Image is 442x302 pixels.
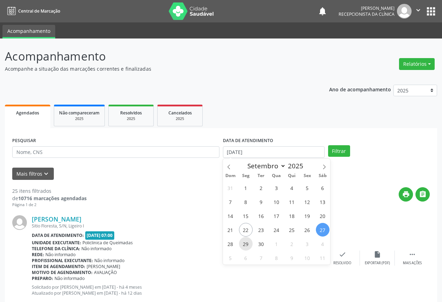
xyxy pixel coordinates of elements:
[270,223,283,237] span: Setembro 24, 2025
[32,269,93,275] b: Motivo de agendamento:
[16,110,39,116] span: Agendados
[270,195,283,209] span: Setembro 10, 2025
[270,251,283,265] span: Outubro 8, 2025
[94,269,117,275] span: AVALIAÇÃO
[5,5,60,17] a: Central de Marcação
[254,237,268,251] span: Setembro 30, 2025
[300,195,314,209] span: Setembro 12, 2025
[254,251,268,265] span: Outubro 7, 2025
[402,190,410,198] i: print
[32,240,81,246] b: Unidade executante:
[316,209,329,223] span: Setembro 20, 2025
[285,237,299,251] span: Outubro 2, 2025
[285,223,299,237] span: Setembro 25, 2025
[32,258,93,264] b: Profissional executante:
[32,215,81,223] a: [PERSON_NAME]
[12,135,36,146] label: PESQUISAR
[12,168,54,180] button: Mais filtroskeyboard_arrow_down
[254,181,268,195] span: Setembro 2, 2025
[285,251,299,265] span: Outubro 9, 2025
[285,181,299,195] span: Setembro 4, 2025
[318,6,327,16] button: notifications
[300,181,314,195] span: Setembro 5, 2025
[12,202,87,208] div: Página 1 de 2
[239,251,253,265] span: Outubro 6, 2025
[114,116,148,121] div: 2025
[5,48,307,65] p: Acompanhamento
[32,252,44,258] b: Rede:
[239,195,253,209] span: Setembro 8, 2025
[270,181,283,195] span: Setembro 3, 2025
[12,195,87,202] div: de
[339,251,346,258] i: check
[224,181,237,195] span: Agosto 31, 2025
[32,264,85,269] b: Item de agendamento:
[285,209,299,223] span: Setembro 18, 2025
[85,231,115,239] span: [DATE] 07:00
[253,174,269,178] span: Ter
[223,146,325,158] input: Selecione um intervalo
[254,195,268,209] span: Setembro 9, 2025
[239,237,253,251] span: Setembro 29, 2025
[399,187,413,202] button: print
[5,65,307,72] p: Acompanhe a situação das marcações correntes e finalizadas
[254,209,268,223] span: Setembro 16, 2025
[168,110,192,116] span: Cancelados
[415,187,430,202] button: 
[333,261,351,266] div: Resolvido
[244,161,286,171] select: Month
[316,223,329,237] span: Setembro 27, 2025
[238,174,253,178] span: Seg
[285,195,299,209] span: Setembro 11, 2025
[399,58,435,70] button: Relatórios
[316,195,329,209] span: Setembro 13, 2025
[42,170,50,178] i: keyboard_arrow_down
[316,251,329,265] span: Outubro 11, 2025
[224,237,237,251] span: Setembro 28, 2025
[224,195,237,209] span: Setembro 7, 2025
[316,181,329,195] span: Setembro 6, 2025
[397,4,412,19] img: img
[87,264,120,269] span: [PERSON_NAME]
[329,85,391,93] p: Ano de acompanhamento
[59,110,100,116] span: Não compareceram
[224,251,237,265] span: Outubro 5, 2025
[339,11,394,17] span: Recepcionista da clínica
[81,246,111,252] span: Não informado
[286,161,309,170] input: Year
[365,261,390,266] div: Exportar (PDF)
[403,261,422,266] div: Mais ações
[284,174,299,178] span: Qui
[299,174,315,178] span: Sex
[224,209,237,223] span: Setembro 14, 2025
[223,135,273,146] label: DATA DE ATENDIMENTO
[59,116,100,121] div: 2025
[32,284,325,296] p: Solicitado por [PERSON_NAME] em [DATE] - há 4 meses Atualizado por [PERSON_NAME] em [DATE] - há 1...
[339,5,394,11] div: [PERSON_NAME]
[12,215,27,230] img: img
[223,174,238,178] span: Dom
[239,223,253,237] span: Setembro 22, 2025
[315,174,330,178] span: Sáb
[300,251,314,265] span: Outubro 10, 2025
[12,146,219,158] input: Nome, CNS
[82,240,133,246] span: Policlinica de Queimadas
[412,4,425,19] button: 
[120,110,142,116] span: Resolvidos
[239,209,253,223] span: Setembro 15, 2025
[300,237,314,251] span: Outubro 3, 2025
[18,8,60,14] span: Central de Marcação
[32,223,325,229] div: Sitio Floresta, S/N, Ligeiro I
[419,190,427,198] i: 
[414,6,422,14] i: 
[300,209,314,223] span: Setembro 19, 2025
[270,209,283,223] span: Setembro 17, 2025
[239,181,253,195] span: Setembro 1, 2025
[300,223,314,237] span: Setembro 26, 2025
[12,187,87,195] div: 25 itens filtrados
[32,246,80,252] b: Telefone da clínica:
[425,5,437,17] button: apps
[94,258,124,264] span: Não informado
[32,232,84,238] b: Data de atendimento:
[18,195,87,202] strong: 10716 marcações agendadas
